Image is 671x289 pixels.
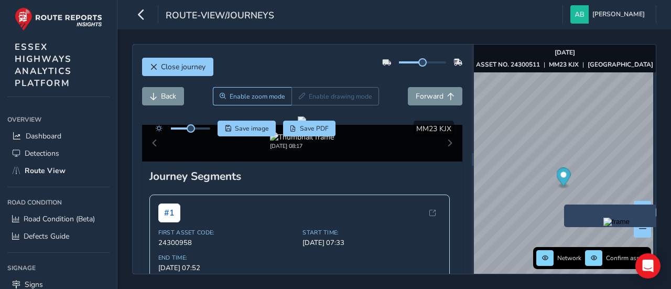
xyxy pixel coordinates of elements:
[408,87,462,105] button: Forward
[149,169,456,184] div: Journey Segments
[166,9,274,24] span: route-view/journeys
[24,231,69,241] span: Defects Guide
[7,195,110,210] div: Road Condition
[26,131,61,141] span: Dashboard
[7,145,110,162] a: Detections
[416,124,451,134] span: MM23 KJX
[142,58,213,76] button: Close journey
[300,124,329,133] span: Save PDF
[235,124,269,133] span: Save image
[158,204,180,222] span: # 1
[603,218,630,226] img: frame
[158,263,297,273] span: [DATE] 07:52
[570,5,589,24] img: diamond-layout
[15,7,102,31] img: rr logo
[567,218,666,224] button: Preview frame
[142,87,184,105] button: Back
[656,207,666,218] button: x
[555,48,575,57] strong: [DATE]
[158,238,297,248] span: 24300958
[7,260,110,276] div: Signage
[158,229,297,237] span: First Asset Code:
[218,121,276,136] button: Save
[24,214,95,224] span: Road Condition (Beta)
[556,168,570,189] div: Map marker
[570,5,648,24] button: [PERSON_NAME]
[7,127,110,145] a: Dashboard
[416,91,443,101] span: Forward
[592,5,645,24] span: [PERSON_NAME]
[15,41,72,89] span: ESSEX HIGHWAYS ANALYTICS PLATFORM
[161,62,205,72] span: Close journey
[7,112,110,127] div: Overview
[7,210,110,228] a: Road Condition (Beta)
[588,60,653,69] strong: [GEOGRAPHIC_DATA]
[302,238,441,248] span: [DATE] 07:33
[635,253,661,279] div: Open Intercom Messenger
[230,92,285,101] span: Enable zoom mode
[158,254,297,262] span: End Time:
[557,254,581,262] span: Network
[270,132,334,142] img: Thumbnail frame
[25,166,66,176] span: Route View
[7,162,110,179] a: Route View
[283,121,336,136] button: PDF
[606,254,648,262] span: Confirm assets
[270,142,334,150] div: [DATE] 08:17
[25,148,59,158] span: Detections
[161,91,176,101] span: Back
[7,228,110,245] a: Defects Guide
[476,60,653,69] div: | |
[302,229,441,237] span: Start Time:
[476,60,540,69] strong: ASSET NO. 24300511
[549,60,579,69] strong: MM23 KJX
[213,87,292,105] button: Zoom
